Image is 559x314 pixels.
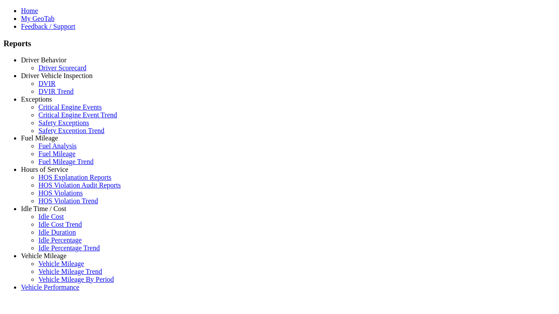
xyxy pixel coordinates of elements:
a: Vehicle Mileage By Period [38,276,114,283]
a: Idle Percentage [38,236,82,244]
a: Idle Cost [38,213,64,220]
a: Driver Behavior [21,56,66,64]
a: Vehicle Mileage Trend [38,268,102,275]
a: Home [21,7,38,14]
a: Idle Cost Trend [38,221,82,228]
a: HOS Violation Trend [38,197,98,205]
a: HOS Violation Audit Reports [38,181,121,189]
a: HOS Explanation Reports [38,174,111,181]
a: Idle Percentage Trend [38,244,100,252]
a: Idle Duration [38,229,76,236]
a: Safety Exception Trend [38,127,104,134]
a: Fuel Mileage [21,134,58,142]
a: Hours of Service [21,166,68,173]
a: Vehicle Performance [21,283,79,291]
a: DVIR [38,80,55,87]
a: Exceptions [21,96,52,103]
h3: Reports [3,39,556,48]
a: Idle Time / Cost [21,205,66,212]
a: HOS Violations [38,189,83,197]
a: DVIR Trend [38,88,73,95]
a: Critical Engine Events [38,103,102,111]
a: My GeoTab [21,15,55,22]
a: Vehicle Mileage [38,260,84,267]
a: Fuel Mileage [38,150,76,157]
a: Feedback / Support [21,23,75,30]
a: Fuel Mileage Trend [38,158,93,165]
a: Safety Exceptions [38,119,89,126]
a: Vehicle Mileage [21,252,66,259]
a: Driver Vehicle Inspection [21,72,93,79]
a: Fuel Analysis [38,142,77,150]
a: Critical Engine Event Trend [38,111,117,119]
a: Driver Scorecard [38,64,86,72]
